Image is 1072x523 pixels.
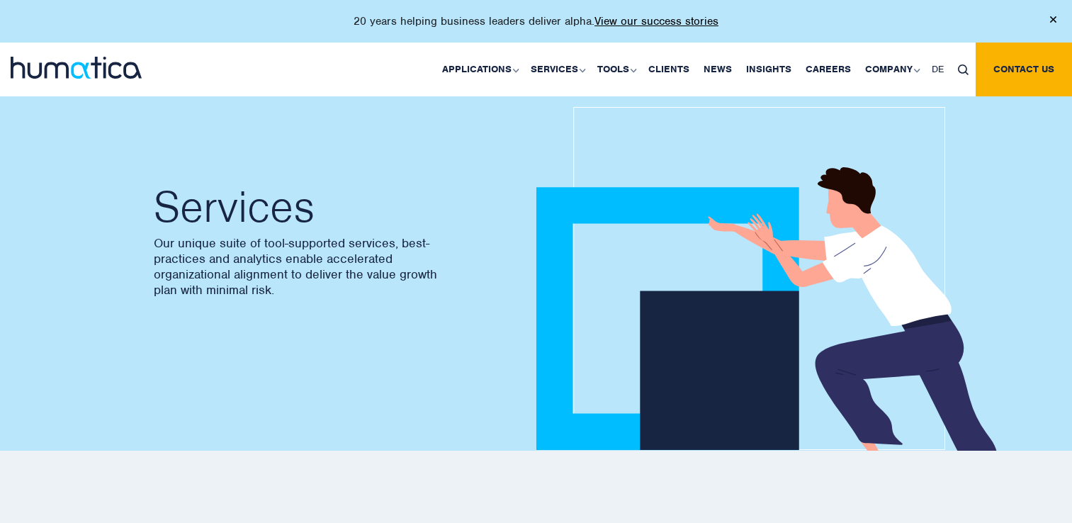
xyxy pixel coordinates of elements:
[11,57,142,79] img: logo
[594,14,718,28] a: View our success stories
[696,43,739,96] a: News
[858,43,925,96] a: Company
[435,43,524,96] a: Applications
[154,235,522,298] p: Our unique suite of tool-supported services, best-practices and analytics enable accelerated orga...
[739,43,799,96] a: Insights
[958,64,969,75] img: search_icon
[154,186,522,228] h2: Services
[976,43,1072,96] a: Contact us
[925,43,951,96] a: DE
[524,43,590,96] a: Services
[590,43,641,96] a: Tools
[354,14,718,28] p: 20 years helping business leaders deliver alpha.
[799,43,858,96] a: Careers
[932,63,944,75] span: DE
[641,43,696,96] a: Clients
[536,107,1026,451] img: about_banner1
